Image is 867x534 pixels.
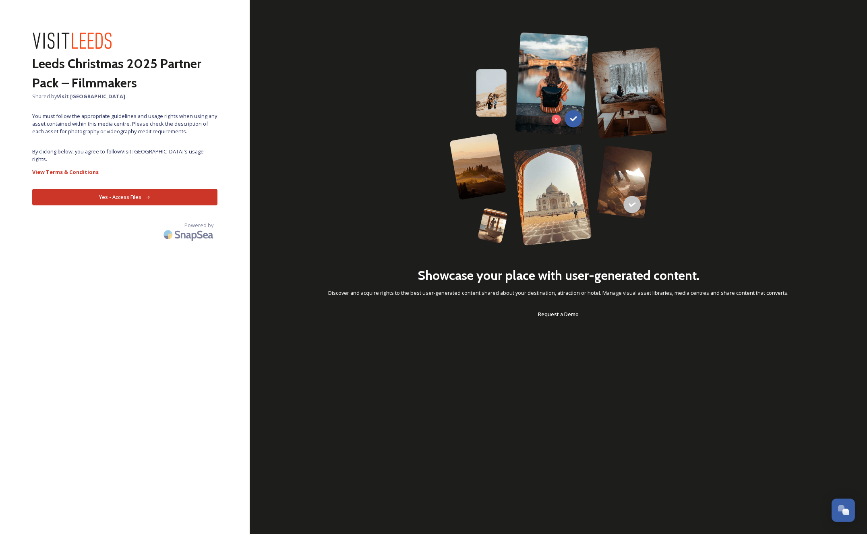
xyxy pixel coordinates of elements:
[32,32,113,50] img: download%20(2).png
[57,93,125,100] strong: Visit [GEOGRAPHIC_DATA]
[32,168,99,176] strong: View Terms & Conditions
[32,189,217,205] button: Yes - Access Files
[418,266,699,285] h2: Showcase your place with user-generated content.
[449,32,667,246] img: 63b42ca75bacad526042e722_Group%20154-p-800.png
[32,112,217,136] span: You must follow the appropriate guidelines and usage rights when using any asset contained within...
[32,54,217,93] h2: Leeds Christmas 2025 Partner Pack – Filmmakers
[32,148,217,163] span: By clicking below, you agree to follow Visit [GEOGRAPHIC_DATA] 's usage rights.
[184,221,213,229] span: Powered by
[32,167,217,177] a: View Terms & Conditions
[32,93,217,100] span: Shared by
[161,225,217,244] img: SnapSea Logo
[538,309,579,319] a: Request a Demo
[538,310,579,318] span: Request a Demo
[832,499,855,522] button: Open Chat
[328,289,788,297] span: Discover and acquire rights to the best user-generated content shared about your destination, att...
